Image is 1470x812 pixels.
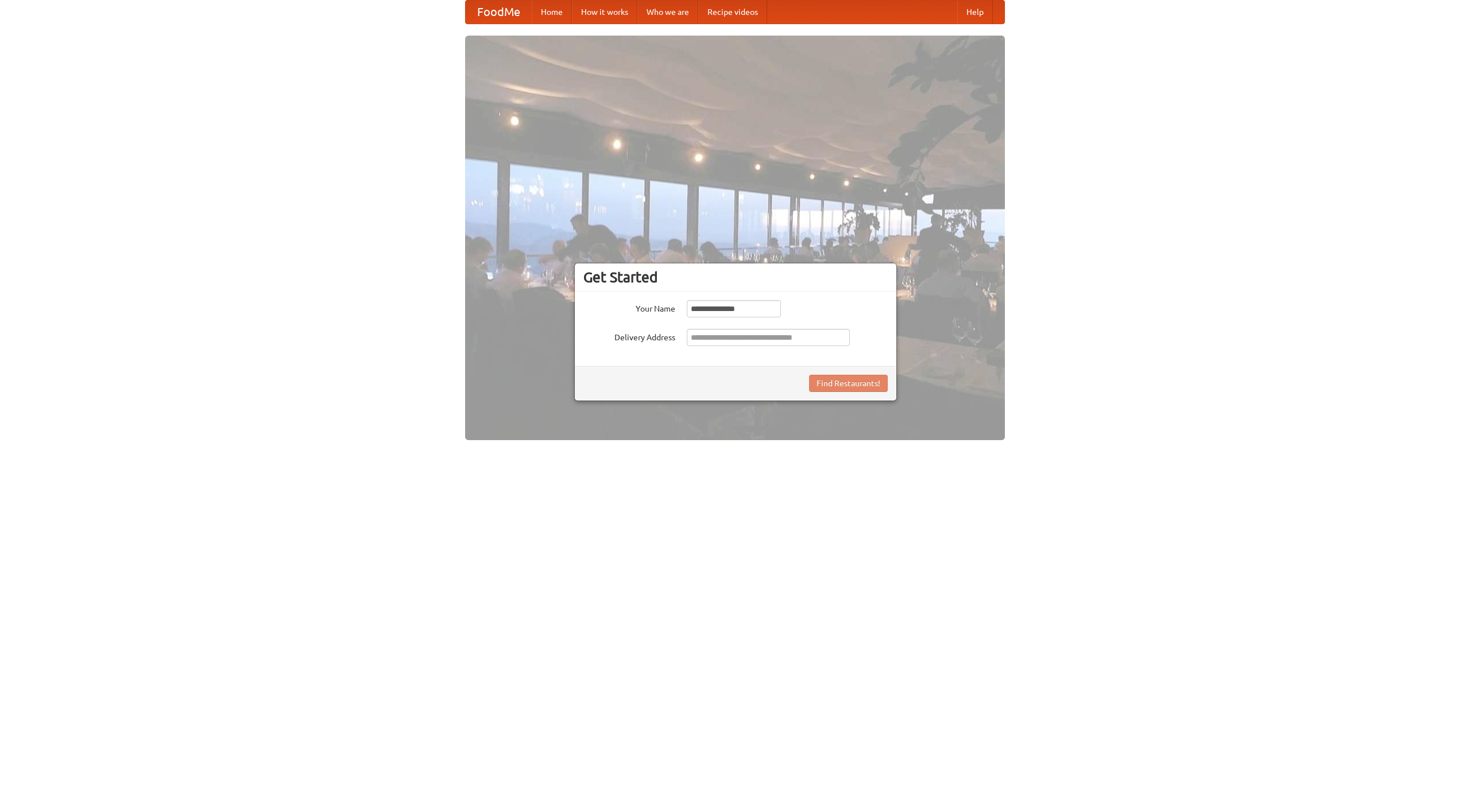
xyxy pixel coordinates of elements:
a: Home [532,1,572,24]
a: FoodMe [466,1,532,24]
label: Your Name [583,300,675,314]
h3: Get Started [583,269,888,286]
a: Who we are [637,1,698,24]
a: Recipe videos [698,1,767,24]
a: How it works [572,1,637,24]
a: Help [957,1,993,24]
label: Delivery Address [583,329,675,343]
button: Find Restaurants! [809,375,888,392]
